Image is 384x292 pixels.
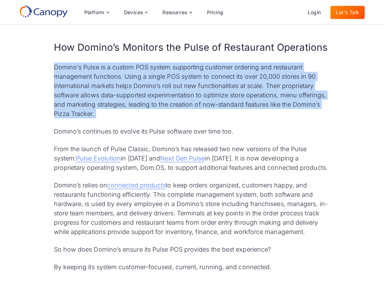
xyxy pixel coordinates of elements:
p: Domino's Pulse is a custom POS system supporting customer ordering and restaurant management func... [54,62,330,118]
p: Domino’s continues to evolve its Pulse software over time too. [54,127,330,136]
a: Let's Talk [330,6,365,19]
p: Domino’s relies on to keep orders organized, customers happy, and restaurants functioning efficie... [54,181,330,236]
div: Resources [157,6,197,19]
h2: How Domino’s Monitors the Pulse of Restaurant Operations [54,41,330,54]
p: By keeping its system customer-focused, current, running, and connected. [54,262,330,272]
a: connected products [107,182,166,189]
p: So how does Domino’s ensure its Pulse POS provides the best experience? [54,245,330,254]
div: Devices [119,6,153,19]
a: Login [302,6,326,19]
a: Next Gen Pulse [160,155,205,162]
a: Pulse Evolution [76,155,121,162]
div: Resources [162,10,187,15]
p: From the launch of Pulse Classic, Domino’s has released two new versions of the Pulse system: in ... [54,144,330,172]
div: Devices [124,10,143,15]
div: Platform [79,6,114,19]
a: Pricing [202,6,229,19]
div: Platform [84,10,104,15]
